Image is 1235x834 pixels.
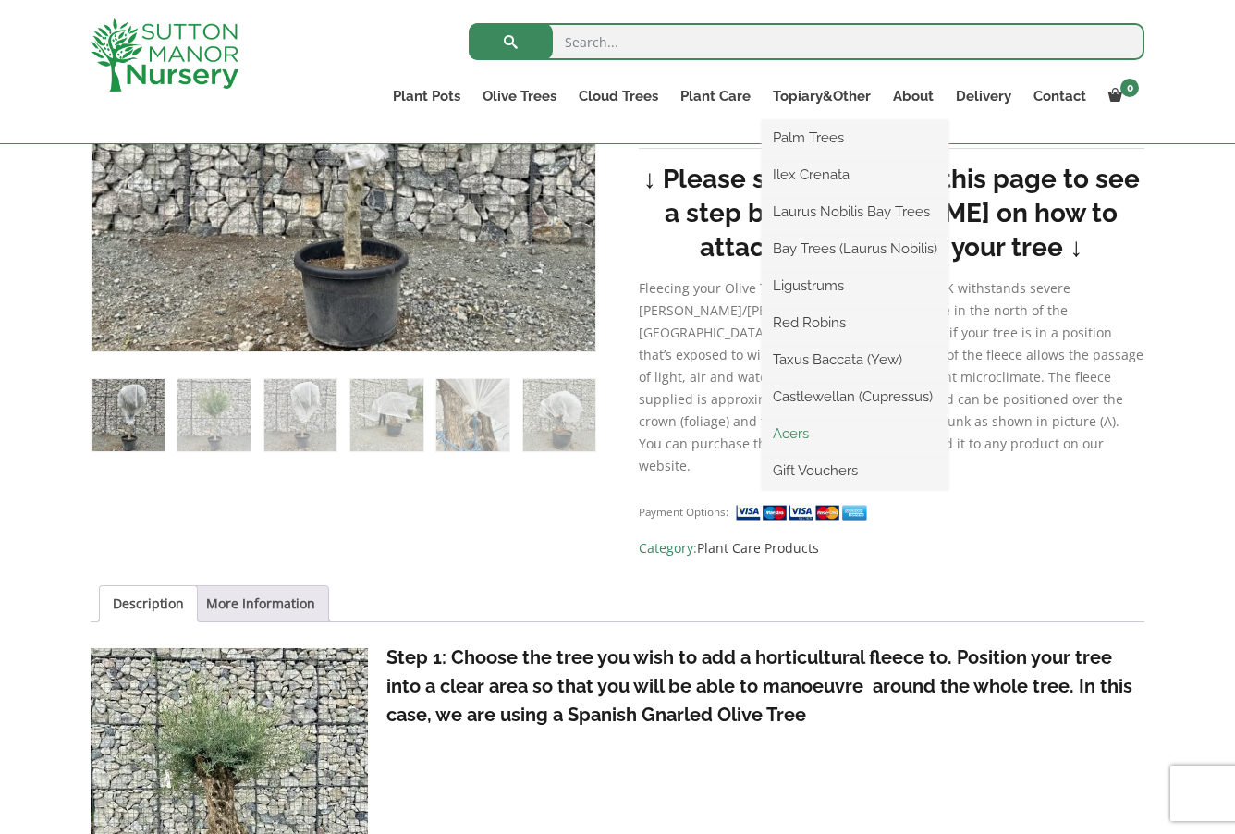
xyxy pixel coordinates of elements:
a: Laurus Nobilis Bay Trees [762,198,948,226]
a: Ligustrums [762,272,948,300]
a: Acers [762,420,948,448]
a: Olive Trees [471,83,568,109]
a: More Information [206,586,315,621]
p: Fleecing your Olive Tree is only necessary if the UK withstands severe [PERSON_NAME]/[PERSON_NAME... [639,277,1144,477]
img: logo [91,18,238,92]
a: 0 [1097,83,1144,109]
img: Horticultural Fleece - Image 2 [177,379,251,452]
input: Search... [469,23,1144,60]
span: 0 [1120,79,1139,97]
a: Palm Trees [762,124,948,152]
strong: ↓ Please scroll down on this page to see a step by [PERSON_NAME] on how to attach the fleece to y... [643,164,1140,263]
span: Category: [639,537,1144,559]
strong: Step 1: Choose the tree you wish to add a horticultural fleece to. Position your tree into a clea... [386,646,1132,726]
small: Payment Options: [639,505,728,519]
a: Plant Care [669,83,762,109]
a: Description [113,586,184,621]
a: Contact [1022,83,1097,109]
a: Taxus Baccata (Yew) [762,346,948,374]
a: Plant Care Products [697,539,819,557]
a: Bay Trees (Laurus Nobilis) [762,235,948,263]
a: About [882,83,945,109]
a: Gift Vouchers [762,457,948,484]
a: Plant Pots [382,83,471,109]
a: Cloud Trees [568,83,669,109]
a: Ilex Crenata [762,161,948,189]
a: Castlewellan (Cupressus) [762,383,948,411]
img: Horticultural Fleece - Image 4 [350,379,423,452]
a: Topiary&Other [762,83,882,109]
img: Horticultural Fleece - Image 6 [523,379,596,452]
a: Red Robins [762,309,948,337]
img: Horticultural Fleece [92,379,165,452]
img: payment supported [735,503,874,522]
img: Horticultural Fleece - Image 5 [436,379,509,452]
img: Horticultural Fleece - Image 3 [264,379,337,452]
a: Delivery [945,83,1022,109]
